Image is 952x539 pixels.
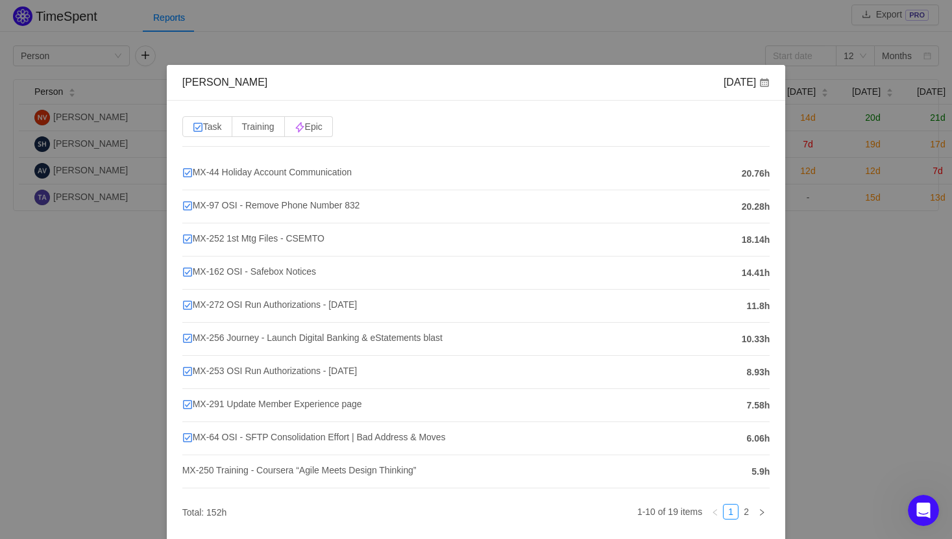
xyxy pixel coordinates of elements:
[295,122,305,132] img: epic.svg
[724,505,738,519] a: 1
[182,300,193,310] img: 10318
[182,299,357,310] span: MX-272 OSI Run Authorizations - [DATE]
[295,121,323,132] span: Epic
[724,75,770,90] div: [DATE]
[182,200,360,210] span: MX-97 OSI - Remove Phone Number 832
[182,233,324,244] span: MX-252 1st Mtg Files - CSEMTO
[182,201,193,211] img: 10318
[739,505,753,519] a: 2
[193,121,222,132] span: Task
[193,122,203,132] img: 10318
[182,234,193,244] img: 10318
[742,200,770,214] span: 20.28h
[182,167,352,177] span: MX-44 Holiday Account Communication
[711,508,719,516] i: icon: left
[182,75,268,90] div: [PERSON_NAME]
[637,504,702,520] li: 1-10 of 19 items
[182,366,193,377] img: 10318
[182,366,357,376] span: MX-253 OSI Run Authorizations - [DATE]
[746,299,770,313] span: 11.8h
[182,432,446,442] span: MX-64 OSI - SFTP Consolidation Effort | Bad Address & Moves
[182,399,362,409] span: MX-291 Update Member Experience page
[182,465,417,475] span: MX-250 Training - Coursera “Agile Meets Design Thinking”
[746,399,770,412] span: 7.58h
[754,504,770,520] li: Next Page
[182,399,193,410] img: 10318
[182,266,316,277] span: MX-162 OSI - Safebox Notices
[723,504,738,520] li: 1
[742,266,770,280] span: 14.41h
[182,333,193,344] img: 10318
[242,121,275,132] span: Training
[182,168,193,178] img: 10318
[182,332,443,343] span: MX-256 Journey - Launch Digital Banking & eStatements blast
[908,495,939,526] iframe: Intercom live chat
[751,465,770,479] span: 5.9h
[746,432,770,445] span: 6.06h
[742,167,770,181] span: 20.76h
[707,504,723,520] li: Previous Page
[182,507,227,518] span: Total: 152h
[182,267,193,277] img: 10318
[182,432,193,443] img: 10318
[742,233,770,247] span: 18.14h
[746,366,770,379] span: 8.93h
[758,508,766,516] i: icon: right
[742,332,770,346] span: 10.33h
